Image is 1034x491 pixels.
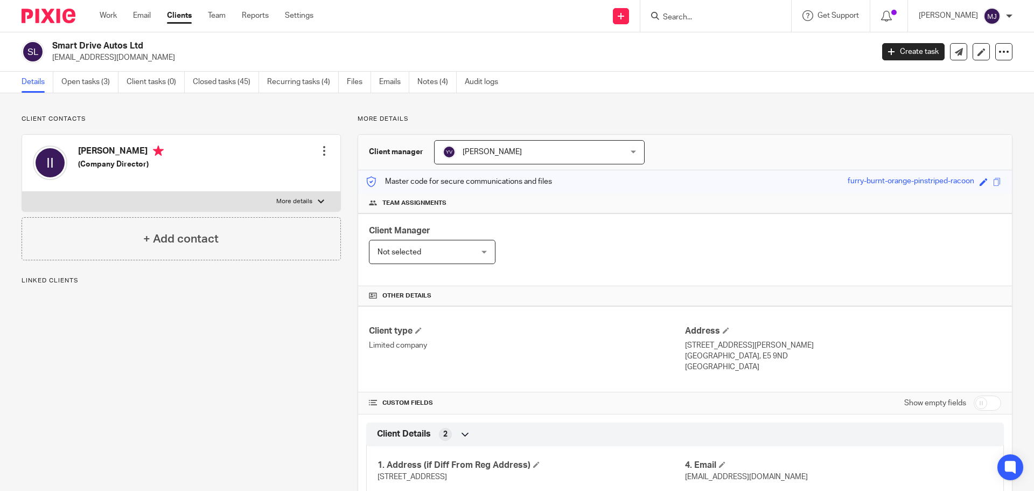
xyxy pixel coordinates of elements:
[369,326,685,337] h4: Client type
[662,13,759,23] input: Search
[685,340,1001,351] p: [STREET_ADDRESS][PERSON_NAME]
[983,8,1001,25] img: svg%3E
[153,146,164,156] i: Primary
[143,231,219,247] h4: + Add contact
[369,340,685,351] p: Limited company
[919,10,978,21] p: [PERSON_NAME]
[685,351,1001,362] p: [GEOGRAPHIC_DATA], E5 9ND
[193,72,259,93] a: Closed tasks (45)
[52,52,866,63] p: [EMAIL_ADDRESS][DOMAIN_NAME]
[100,10,117,21] a: Work
[463,148,522,156] span: [PERSON_NAME]
[33,146,67,180] img: svg%3E
[22,276,341,285] p: Linked clients
[417,72,457,93] a: Notes (4)
[685,460,993,471] h4: 4. Email
[276,197,312,206] p: More details
[685,326,1001,337] h4: Address
[358,115,1012,123] p: More details
[267,72,339,93] a: Recurring tasks (4)
[127,72,185,93] a: Client tasks (0)
[369,226,430,235] span: Client Manager
[378,248,421,256] span: Not selected
[848,176,974,188] div: furry-burnt-orange-pinstriped-racoon
[52,40,703,52] h2: Smart Drive Autos Ltd
[685,362,1001,372] p: [GEOGRAPHIC_DATA]
[378,473,447,481] span: [STREET_ADDRESS]
[818,12,859,19] span: Get Support
[78,146,164,159] h4: [PERSON_NAME]
[61,72,118,93] a: Open tasks (3)
[685,473,808,481] span: [EMAIL_ADDRESS][DOMAIN_NAME]
[369,399,685,407] h4: CUSTOM FIELDS
[22,72,53,93] a: Details
[285,10,313,21] a: Settings
[465,72,506,93] a: Audit logs
[443,429,448,440] span: 2
[133,10,151,21] a: Email
[22,9,75,23] img: Pixie
[242,10,269,21] a: Reports
[347,72,371,93] a: Files
[208,10,226,21] a: Team
[382,199,446,208] span: Team assignments
[382,292,431,300] span: Other details
[377,428,431,440] span: Client Details
[22,115,341,123] p: Client contacts
[378,460,685,471] h4: 1. Address (if Diff From Reg Address)
[167,10,192,21] a: Clients
[904,398,966,409] label: Show empty fields
[443,146,456,158] img: svg%3E
[882,43,945,60] a: Create task
[369,147,423,157] h3: Client manager
[366,176,552,187] p: Master code for secure communications and files
[22,40,44,63] img: svg%3E
[379,72,409,93] a: Emails
[78,159,164,170] h5: (Company Director)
